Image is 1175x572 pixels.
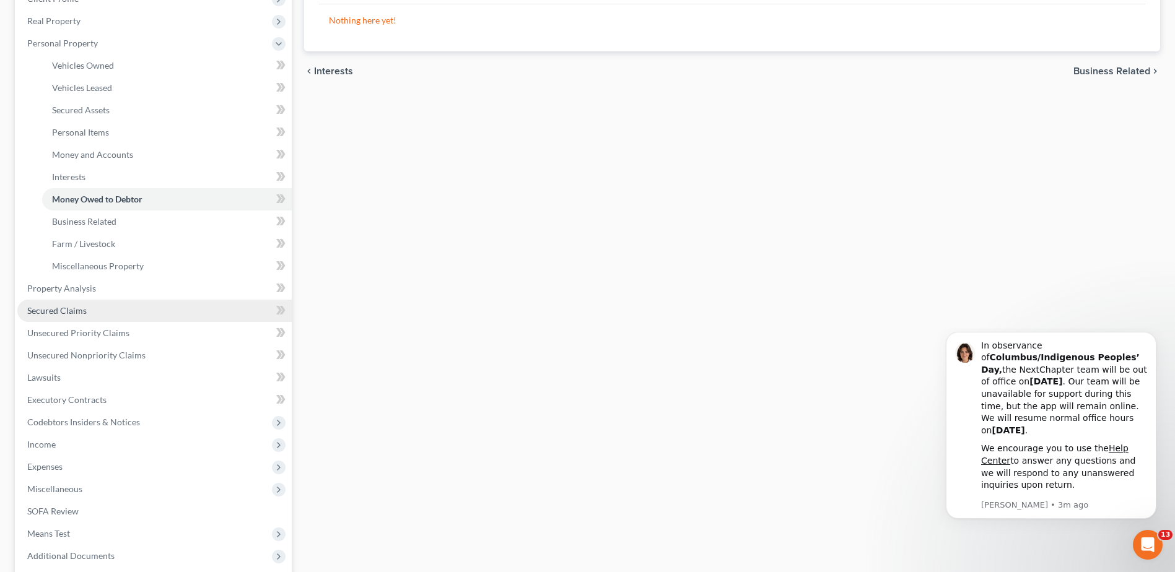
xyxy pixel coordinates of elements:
a: Lawsuits [17,366,292,389]
span: Business Related [1073,66,1150,76]
span: Unsecured Priority Claims [27,327,129,338]
button: Business Related chevron_right [1073,66,1160,76]
a: Secured Claims [17,300,292,322]
a: Executory Contracts [17,389,292,411]
iframe: Intercom notifications message [927,328,1175,566]
a: Secured Assets [42,99,292,121]
a: Farm / Livestock [42,233,292,255]
span: Codebtors Insiders & Notices [27,417,140,427]
a: Interests [42,166,292,188]
span: Money Owed to Debtor [52,194,142,204]
span: Personal Property [27,38,98,48]
span: Secured Assets [52,105,110,115]
a: Money Owed to Debtor [42,188,292,210]
span: Farm / Livestock [52,238,115,249]
iframe: Intercom live chat [1133,530,1163,560]
span: Interests [52,171,85,182]
span: Vehicles Owned [52,60,114,71]
span: Income [27,439,56,449]
span: 13 [1158,530,1173,540]
span: SOFA Review [27,506,79,516]
span: Money and Accounts [52,149,133,160]
p: Nothing here yet! [329,14,1135,27]
span: Expenses [27,461,63,472]
a: Vehicles Owned [42,54,292,77]
span: Secured Claims [27,305,87,316]
span: Interests [314,66,353,76]
button: chevron_left Interests [304,66,353,76]
span: Property Analysis [27,283,96,293]
span: Miscellaneous [27,483,82,494]
i: chevron_right [1150,66,1160,76]
span: Vehicles Leased [52,82,112,93]
span: Personal Items [52,127,109,137]
a: Unsecured Priority Claims [17,322,292,344]
a: Personal Items [42,121,292,144]
a: Unsecured Nonpriority Claims [17,344,292,366]
span: Means Test [27,528,70,539]
a: Property Analysis [17,277,292,300]
span: Executory Contracts [27,394,107,405]
span: Unsecured Nonpriority Claims [27,350,146,360]
a: Miscellaneous Property [42,255,292,277]
span: Business Related [52,216,116,227]
span: Additional Documents [27,550,115,561]
i: chevron_left [304,66,314,76]
a: SOFA Review [17,500,292,522]
a: Money and Accounts [42,144,292,166]
a: Business Related [42,210,292,233]
span: Miscellaneous Property [52,261,144,271]
span: Lawsuits [27,372,61,383]
a: Vehicles Leased [42,77,292,99]
span: Real Property [27,15,81,26]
